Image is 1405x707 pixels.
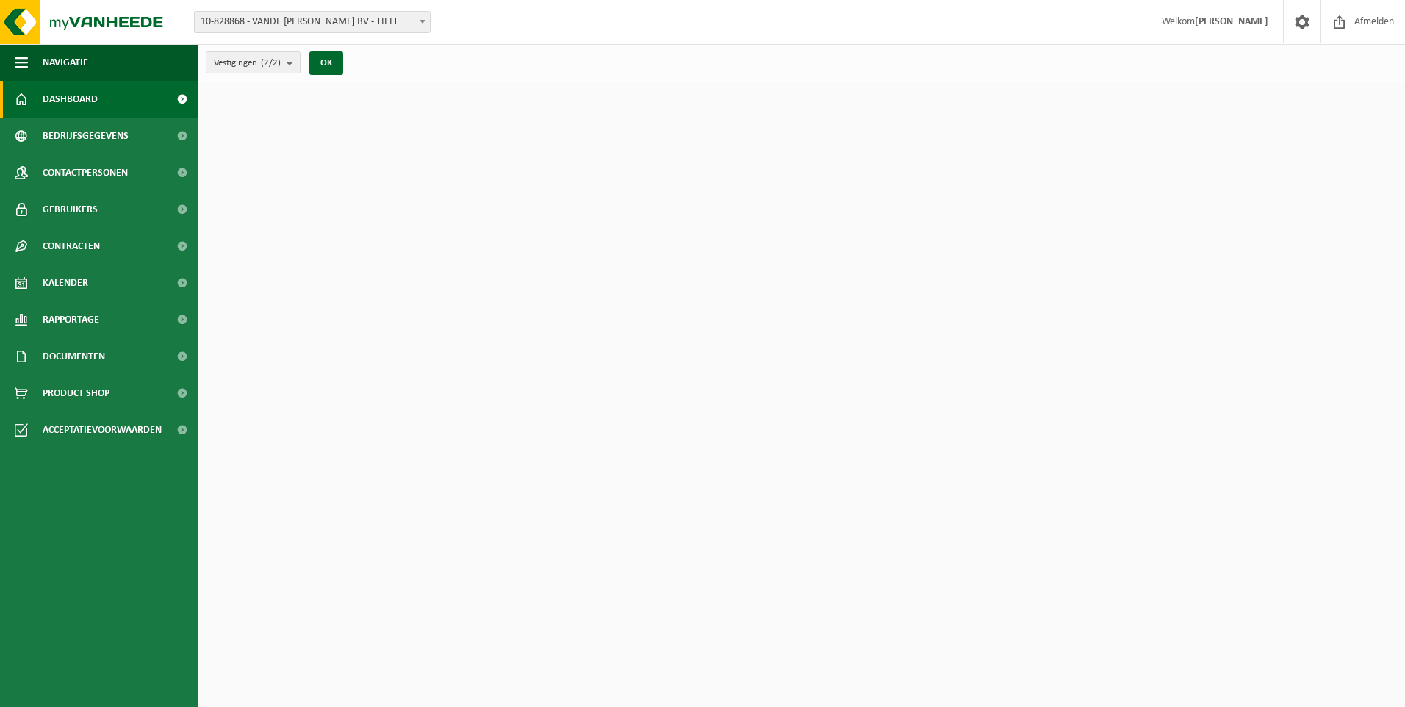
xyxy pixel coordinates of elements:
[309,51,343,75] button: OK
[43,228,100,265] span: Contracten
[206,51,301,73] button: Vestigingen(2/2)
[43,375,109,412] span: Product Shop
[43,154,128,191] span: Contactpersonen
[43,191,98,228] span: Gebruikers
[214,52,281,74] span: Vestigingen
[194,11,431,33] span: 10-828868 - VANDE VOORDE FREDERIK BV - TIELT
[43,118,129,154] span: Bedrijfsgegevens
[43,412,162,448] span: Acceptatievoorwaarden
[43,44,88,81] span: Navigatie
[43,301,99,338] span: Rapportage
[43,265,88,301] span: Kalender
[195,12,430,32] span: 10-828868 - VANDE VOORDE FREDERIK BV - TIELT
[43,338,105,375] span: Documenten
[261,58,281,68] count: (2/2)
[43,81,98,118] span: Dashboard
[1195,16,1268,27] strong: [PERSON_NAME]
